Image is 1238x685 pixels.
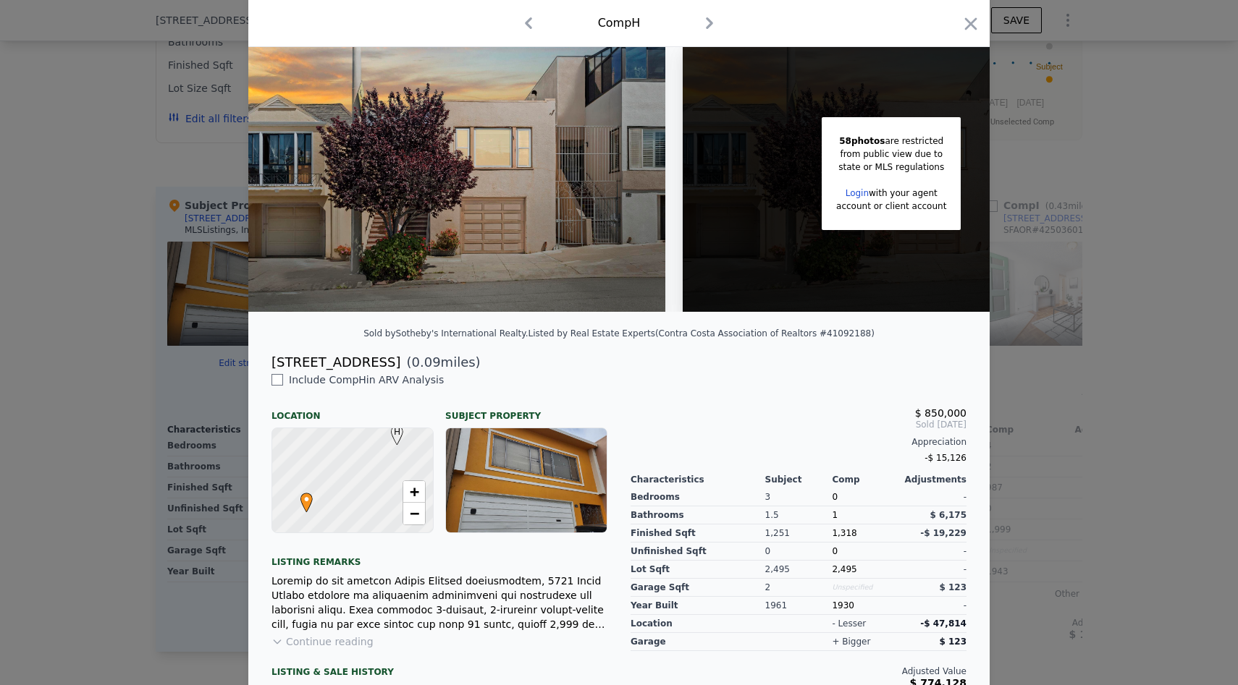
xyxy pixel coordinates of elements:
div: - [899,543,967,561]
span: 0 [832,546,838,556]
span: Include Comp H in ARV Analysis [283,374,450,386]
span: $ 123 [939,637,967,647]
div: Unspecified [832,579,899,597]
a: Zoom in [403,481,425,503]
div: Adjustments [899,474,967,485]
div: Subject [765,474,833,485]
div: Bedrooms [631,488,765,506]
div: Garage Sqft [631,579,765,597]
span: + [410,482,419,501]
div: Appreciation [631,436,967,448]
div: Listed by Real Estate Experts (Contra Costa Association of Realtors #41092188) [529,328,875,339]
span: • [297,488,316,510]
div: location [631,615,765,633]
span: $ 6,175 [930,510,967,520]
div: Characteristics [631,474,765,485]
button: Continue reading [271,634,374,649]
span: 0.09 [412,354,441,370]
div: Listing remarks [271,545,607,568]
div: 1 [832,506,899,524]
div: from public view due to [836,148,946,161]
span: 1,318 [832,528,856,538]
span: H [387,425,407,438]
div: 0 [765,543,833,561]
div: account or client account [836,200,946,213]
div: Year Built [631,597,765,615]
span: $ 850,000 [915,407,967,419]
div: Location [271,399,434,422]
div: 2 [765,579,833,597]
span: -$ 19,229 [920,528,967,538]
div: 1.5 [765,506,833,524]
a: Zoom out [403,503,425,524]
div: are restricted [836,135,946,148]
div: H [387,425,396,434]
span: -$ 15,126 [925,453,967,463]
div: LISTING & SALE HISTORY [271,666,607,681]
div: Subject Property [445,399,607,422]
div: + bigger [832,636,870,647]
div: 1930 [832,597,899,615]
div: Adjusted Value [631,665,967,677]
div: Unfinished Sqft [631,543,765,561]
span: − [410,504,419,522]
span: $ 123 [939,582,967,592]
img: Property Img [248,34,665,312]
div: garage [631,633,765,651]
div: 1961 [765,597,833,615]
div: 1,251 [765,524,833,543]
div: - [899,561,967,579]
div: Loremip do sit ametcon Adipis Elitsed doeiusmodtem, 5721 Incid Utlabo etdolore ma aliquaenim admi... [271,574,607,631]
div: Comp [832,474,899,485]
div: Finished Sqft [631,524,765,543]
a: Login [846,188,869,198]
div: 3 [765,488,833,506]
div: Comp H [598,14,641,32]
div: - [899,488,967,506]
div: state or MLS regulations [836,161,946,174]
div: • [297,493,306,501]
div: - lesser [832,618,866,629]
div: Bathrooms [631,506,765,524]
div: - [899,597,967,615]
span: with your agent [869,188,938,198]
span: 58 photos [839,136,885,146]
div: [STREET_ADDRESS] [271,352,400,373]
div: Lot Sqft [631,561,765,579]
div: 2,495 [765,561,833,579]
span: 2,495 [832,564,856,574]
span: -$ 47,814 [920,618,967,629]
span: 0 [832,492,838,502]
div: Sold by Sotheby's International Realty . [363,328,528,339]
span: Sold [DATE] [631,419,967,430]
span: ( miles) [400,352,480,373]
